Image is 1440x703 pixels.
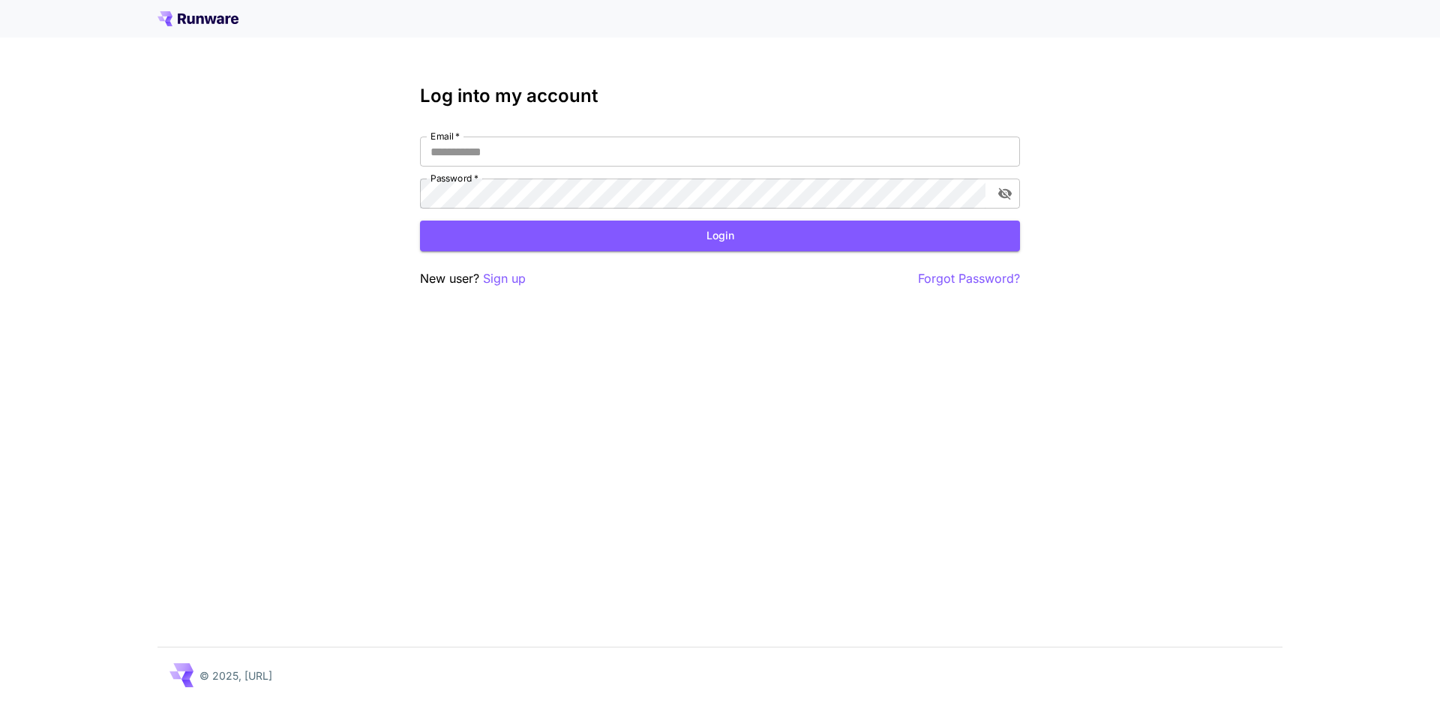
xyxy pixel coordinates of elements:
[199,668,272,683] p: © 2025, [URL]
[430,172,478,185] label: Password
[918,269,1020,288] button: Forgot Password?
[483,269,526,288] button: Sign up
[420,86,1020,107] h3: Log into my account
[430,130,460,143] label: Email
[420,221,1020,251] button: Login
[991,180,1018,207] button: toggle password visibility
[420,269,526,288] p: New user?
